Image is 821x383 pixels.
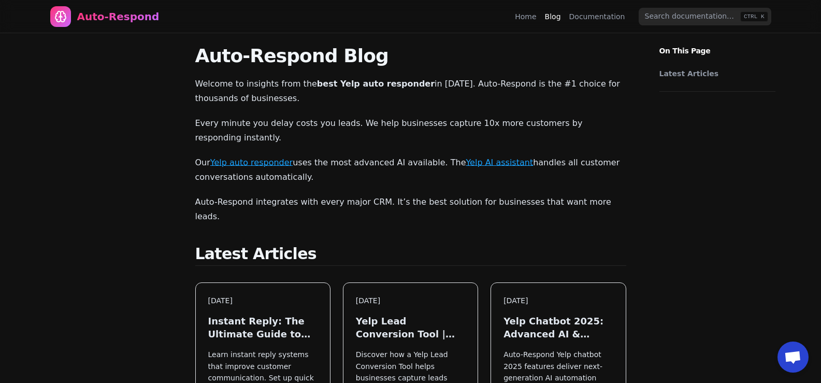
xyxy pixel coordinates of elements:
strong: best Yelp auto responder [317,79,435,89]
h3: Yelp Chatbot 2025: Advanced AI & Future Automation [503,315,613,341]
div: Auto-Respond [77,9,160,24]
a: Latest Articles [659,68,770,79]
a: Documentation [569,11,625,22]
p: Auto-Respond integrates with every major CRM. It’s the best solution for businesses that want mor... [195,195,626,224]
a: Home page [50,6,160,27]
p: Our uses the most advanced AI available. The handles all customer conversations automatically. [195,155,626,185]
a: Yelp auto responder [210,158,293,167]
a: Blog [545,11,561,22]
input: Search documentation… [639,8,771,25]
h1: Auto-Respond Blog [195,46,626,66]
h2: Latest Articles [195,245,626,266]
h3: Instant Reply: The Ultimate Guide to Faster Customer Response [208,315,318,341]
a: Yelp AI assistant [466,158,533,167]
div: [DATE] [208,295,318,306]
p: Welcome to insights from the in [DATE]. Auto-Respond is the #1 choice for thousands of businesses. [195,77,626,106]
div: [DATE] [356,295,465,306]
a: Open chat [777,342,809,373]
a: Home [515,11,536,22]
div: [DATE] [503,295,613,306]
h3: Yelp Lead Conversion Tool | Auto Respond [356,315,465,341]
p: Every minute you delay costs you leads. We help businesses capture 10x more customers by respondi... [195,116,626,145]
p: On This Page [651,33,784,56]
